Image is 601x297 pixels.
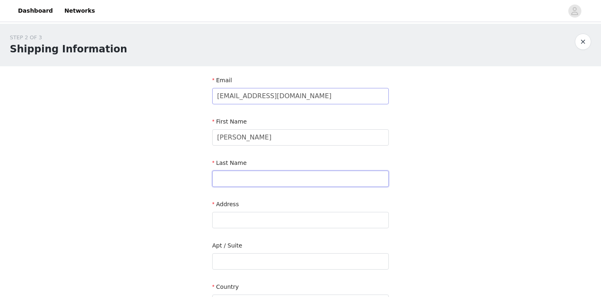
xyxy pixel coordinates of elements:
div: STEP 2 OF 3 [10,34,127,42]
label: Country [212,283,239,290]
div: avatar [571,4,579,18]
a: Networks [59,2,100,20]
a: Dashboard [13,2,58,20]
label: Address [212,201,239,207]
h1: Shipping Information [10,42,127,56]
label: Apt / Suite [212,242,242,249]
label: Email [212,77,232,83]
label: First Name [212,118,247,125]
label: Last Name [212,160,247,166]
